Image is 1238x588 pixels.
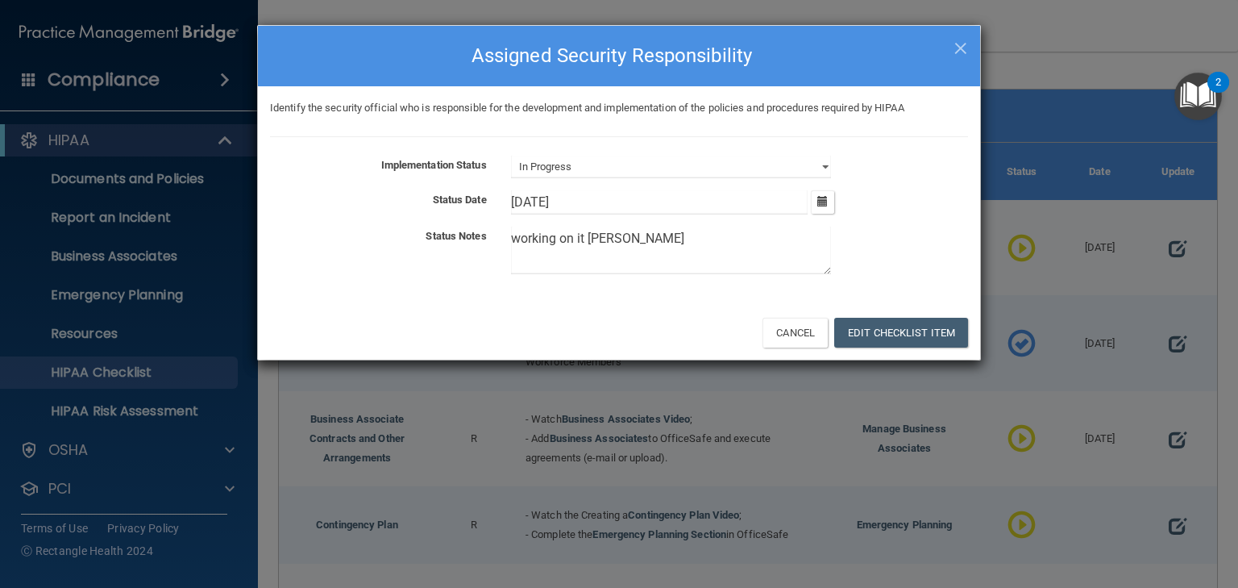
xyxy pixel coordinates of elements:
span: × [953,30,968,62]
b: Status Date [433,194,487,206]
div: 2 [1215,82,1221,103]
b: Status Notes [426,230,486,242]
b: Implementation Status [381,159,487,171]
div: Identify the security official who is responsible for the development and implementation of the p... [258,98,980,118]
h4: Assigned Security Responsibility [270,38,968,73]
button: Cancel [762,318,828,348]
button: Edit Checklist Item [834,318,968,348]
button: Open Resource Center, 2 new notifications [1174,73,1222,120]
iframe: Drift Widget Chat Controller [960,483,1219,547]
